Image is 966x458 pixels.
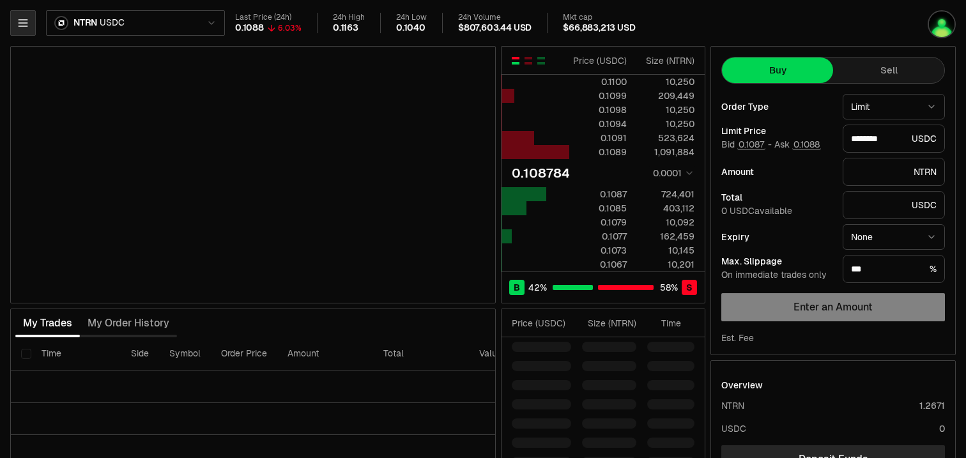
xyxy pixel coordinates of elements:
div: 0.1088 [235,22,264,34]
button: Select all [21,349,31,359]
div: Price ( USDC ) [512,317,571,330]
div: 10,250 [638,118,694,130]
button: Limit [843,94,945,119]
span: USDC [100,17,124,29]
div: Max. Slippage [721,257,832,266]
div: 523,624 [638,132,694,144]
th: Order Price [211,337,277,370]
span: NTRN [73,17,97,29]
div: 0.1091 [570,132,627,144]
div: Order Type [721,102,832,111]
button: 0.1088 [792,139,821,149]
div: % [843,255,945,283]
span: Ask [774,139,821,151]
button: None [843,224,945,250]
div: Price ( USDC ) [570,54,627,67]
div: 10,092 [638,216,694,229]
div: 10,250 [638,75,694,88]
div: Amount [721,167,832,176]
div: 724,401 [638,188,694,201]
div: USDC [843,191,945,219]
span: S [686,281,693,294]
th: Value [469,337,512,370]
button: Show Buy Orders Only [536,56,546,66]
div: 209,449 [638,89,694,102]
div: $66,883,213 USD [563,22,635,34]
button: My Order History [80,310,177,336]
div: USDC [721,422,746,435]
div: Last Price (24h) [235,13,302,22]
img: NTRN Logo [56,17,67,29]
div: 10,201 [638,258,694,271]
div: Overview [721,379,763,392]
div: 0.1085 [570,202,627,215]
div: 0.1100 [570,75,627,88]
th: Total [373,337,469,370]
span: 0 USDC available [721,205,792,217]
button: My Trades [15,310,80,336]
div: Expiry [721,233,832,241]
button: Sell [833,57,944,83]
th: Time [31,337,121,370]
div: 403,112 [638,202,694,215]
div: Total [721,193,832,202]
span: B [514,281,520,294]
div: 0.1040 [396,22,425,34]
div: 0.1089 [570,146,627,158]
div: 0.108784 [512,164,570,182]
div: 1.2671 [919,399,945,412]
button: Show Buy and Sell Orders [510,56,521,66]
div: Mkt cap [563,13,635,22]
button: Buy [722,57,833,83]
div: Size ( NTRN ) [582,317,636,330]
div: On immediate trades only [721,270,832,281]
div: Est. Fee [721,332,754,344]
th: Side [121,337,159,370]
div: 6.03% [278,23,302,33]
div: 162,459 [638,230,694,243]
div: 24h High [333,13,365,22]
div: USDC [843,125,945,153]
div: Time [647,317,681,330]
img: Keplr07 [929,11,954,37]
th: Amount [277,337,373,370]
div: 0.1067 [570,258,627,271]
div: 0.1094 [570,118,627,130]
div: Size ( NTRN ) [638,54,694,67]
div: 10,250 [638,103,694,116]
th: Symbol [159,337,211,370]
div: 0.1163 [333,22,358,34]
div: 1,091,884 [638,146,694,158]
span: 42 % [528,281,547,294]
div: 0.1098 [570,103,627,116]
div: 0.1087 [570,188,627,201]
div: 0.1077 [570,230,627,243]
div: 0.1079 [570,216,627,229]
div: 0.1073 [570,244,627,257]
div: 24h Volume [458,13,532,22]
button: 0.1087 [737,139,765,149]
iframe: Financial Chart [11,47,495,303]
div: 24h Low [396,13,427,22]
div: 0 [939,422,945,435]
div: 10,145 [638,244,694,257]
button: Show Sell Orders Only [523,56,533,66]
button: 0.0001 [649,165,694,181]
div: Limit Price [721,126,832,135]
span: Bid - [721,139,772,151]
div: NTRN [721,399,744,412]
span: 58 % [660,281,678,294]
div: $807,603.44 USD [458,22,532,34]
div: NTRN [843,158,945,186]
div: 0.1099 [570,89,627,102]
